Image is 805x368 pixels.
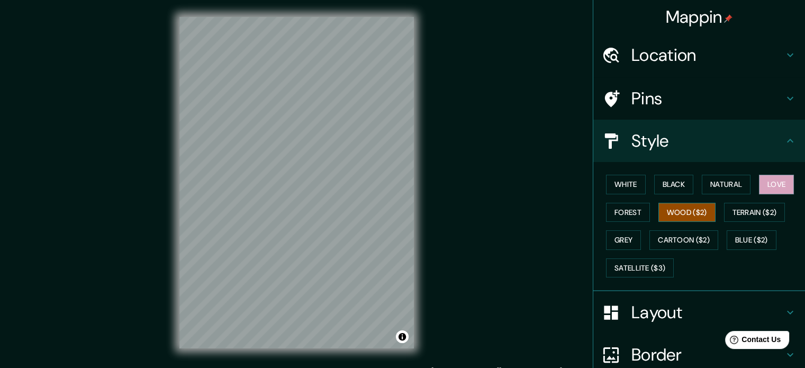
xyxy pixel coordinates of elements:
button: Cartoon ($2) [649,230,718,250]
div: Location [593,34,805,76]
div: Pins [593,77,805,120]
button: Natural [702,175,750,194]
h4: Style [631,130,784,151]
div: Layout [593,291,805,334]
h4: Mappin [666,6,733,28]
canvas: Map [179,17,414,348]
button: Blue ($2) [727,230,776,250]
button: Grey [606,230,641,250]
h4: Location [631,44,784,66]
button: Toggle attribution [396,330,409,343]
button: Love [759,175,794,194]
img: pin-icon.png [724,14,732,23]
h4: Border [631,344,784,365]
iframe: Help widget launcher [711,327,793,356]
button: White [606,175,646,194]
button: Black [654,175,694,194]
button: Forest [606,203,650,222]
div: Style [593,120,805,162]
button: Satellite ($3) [606,258,674,278]
h4: Pins [631,88,784,109]
button: Terrain ($2) [724,203,785,222]
h4: Layout [631,302,784,323]
button: Wood ($2) [658,203,716,222]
